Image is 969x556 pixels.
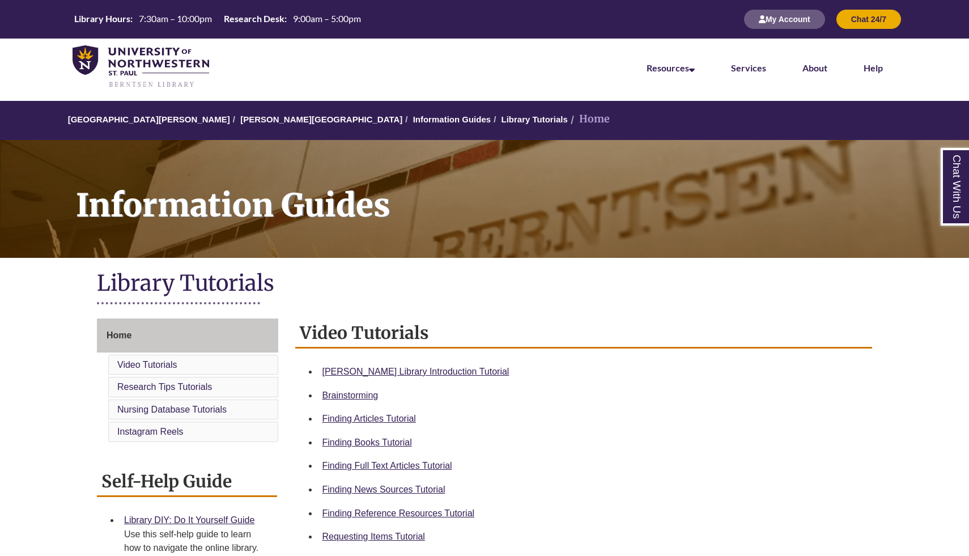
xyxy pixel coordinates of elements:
span: 7:30am – 10:00pm [139,13,212,24]
a: Services [731,62,766,73]
a: [PERSON_NAME] Library Introduction Tutorial [322,367,509,376]
a: Research Tips Tutorials [117,382,212,392]
a: Help [864,62,883,73]
a: Finding Reference Resources Tutorial [322,508,475,518]
th: Library Hours: [70,12,134,25]
a: Chat 24/7 [836,14,901,24]
a: Nursing Database Tutorials [117,405,227,414]
h1: Information Guides [63,140,969,243]
h1: Library Tutorials [97,269,872,299]
a: [GEOGRAPHIC_DATA][PERSON_NAME] [68,114,230,124]
a: Resources [647,62,695,73]
a: About [802,62,827,73]
h2: Self-Help Guide [97,467,277,497]
table: Hours Today [70,12,365,25]
a: Library DIY: Do It Yourself Guide [124,515,254,525]
a: Brainstorming [322,391,379,400]
a: Home [97,319,278,353]
span: Home [107,330,131,340]
a: [PERSON_NAME][GEOGRAPHIC_DATA] [240,114,402,124]
a: Requesting Items Tutorial [322,532,425,541]
button: Chat 24/7 [836,10,901,29]
a: Information Guides [413,114,491,124]
div: Use this self-help guide to learn how to navigate the online library. [124,528,268,555]
a: Instagram Reels [117,427,184,436]
a: Finding Full Text Articles Tutorial [322,461,452,470]
div: Guide Page Menu [97,319,278,444]
li: Home [568,111,610,128]
a: Video Tutorials [117,360,177,370]
img: UNWSP Library Logo [73,45,209,88]
a: Hours Today [70,12,365,26]
button: My Account [744,10,825,29]
a: Library Tutorials [501,114,567,124]
h2: Video Tutorials [295,319,873,349]
a: Finding Articles Tutorial [322,414,416,423]
a: Finding News Sources Tutorial [322,485,445,494]
a: Finding Books Tutorial [322,438,412,447]
span: 9:00am – 5:00pm [293,13,361,24]
th: Research Desk: [219,12,288,25]
a: My Account [744,14,825,24]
